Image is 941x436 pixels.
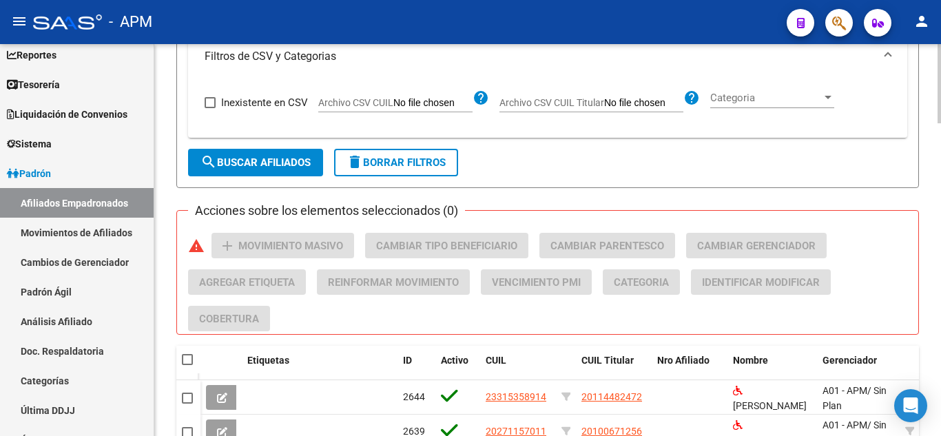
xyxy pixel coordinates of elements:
datatable-header-cell: Activo [435,346,480,391]
span: Reportes [7,48,56,63]
mat-icon: delete [347,154,363,170]
span: Archivo CSV CUIL [318,97,393,108]
div: Open Intercom Messenger [894,389,927,422]
span: 20114482472 [581,391,642,402]
mat-icon: search [200,154,217,170]
datatable-header-cell: ID [397,346,435,391]
span: Nro Afiliado [657,355,710,366]
span: Archivo CSV CUIL Titular [499,97,604,108]
span: Cambiar Tipo Beneficiario [376,240,517,252]
span: Vencimiento PMI [492,276,581,289]
div: Filtros de CSV y Categorias [188,79,907,138]
button: Cambiar Gerenciador [686,233,827,258]
span: ID [403,355,412,366]
span: - APM [109,7,152,37]
span: A01 - APM [823,419,867,430]
span: Sistema [7,136,52,152]
span: A01 - APM [823,385,867,396]
datatable-header-cell: Etiquetas [242,346,397,391]
mat-panel-title: Filtros de CSV y Categorias [205,49,874,64]
button: Cambiar Tipo Beneficiario [365,233,528,258]
span: Agregar Etiqueta [199,276,295,289]
input: Archivo CSV CUIL Titular [604,97,683,110]
mat-icon: help [473,90,489,106]
mat-icon: warning [188,238,205,254]
datatable-header-cell: Nro Afiliado [652,346,727,391]
h3: Acciones sobre los elementos seleccionados (0) [188,201,465,220]
span: Categoria [614,276,669,289]
mat-icon: help [683,90,700,106]
span: Cobertura [199,313,259,325]
button: Identificar Modificar [691,269,831,295]
span: Padrón [7,166,51,181]
button: Cambiar Parentesco [539,233,675,258]
button: Agregar Etiqueta [188,269,306,295]
span: 23315358914 [486,391,546,402]
span: [PERSON_NAME] [733,400,807,411]
span: Reinformar Movimiento [328,276,459,289]
mat-icon: add [219,238,236,254]
span: Cambiar Parentesco [550,240,664,252]
input: Archivo CSV CUIL [393,97,473,110]
span: Inexistente en CSV [221,94,308,111]
button: Categoria [603,269,680,295]
span: Nombre [733,355,768,366]
span: Activo [441,355,468,366]
datatable-header-cell: CUIL [480,346,556,391]
button: Buscar Afiliados [188,149,323,176]
mat-icon: person [913,13,930,30]
span: CUIL Titular [581,355,634,366]
span: Categoria [710,92,822,104]
span: Liquidación de Convenios [7,107,127,122]
datatable-header-cell: CUIL Titular [576,346,652,391]
button: Movimiento Masivo [211,233,354,258]
button: Reinformar Movimiento [317,269,470,295]
span: 2644 [403,391,425,402]
datatable-header-cell: Gerenciador [817,346,900,391]
mat-icon: menu [11,13,28,30]
span: Movimiento Masivo [238,240,343,252]
span: Etiquetas [247,355,289,366]
span: Identificar Modificar [702,276,820,289]
span: Gerenciador [823,355,877,366]
span: Buscar Afiliados [200,156,311,169]
mat-expansion-panel-header: Filtros de CSV y Categorias [188,34,907,79]
span: Cambiar Gerenciador [697,240,816,252]
button: Cobertura [188,306,270,331]
span: Borrar Filtros [347,156,446,169]
button: Vencimiento PMI [481,269,592,295]
datatable-header-cell: Nombre [727,346,817,391]
button: Borrar Filtros [334,149,458,176]
span: CUIL [486,355,506,366]
span: Tesorería [7,77,60,92]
